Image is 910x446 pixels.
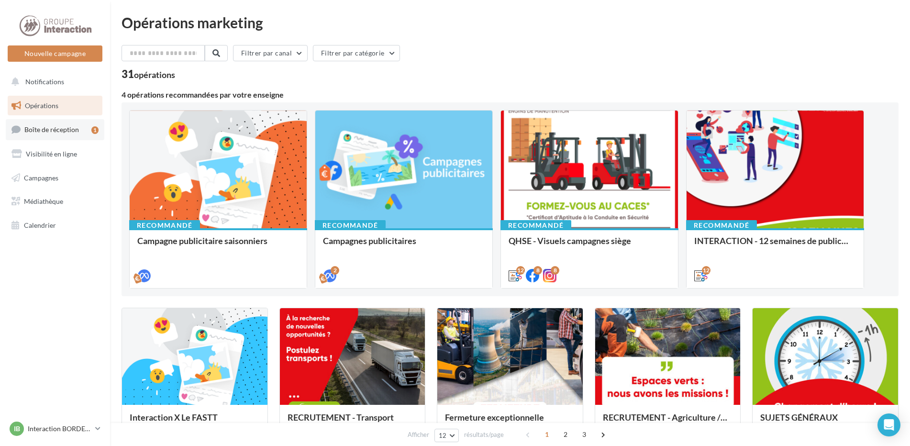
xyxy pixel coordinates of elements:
[91,126,99,134] div: 1
[464,430,504,439] span: résultats/page
[434,429,459,442] button: 12
[6,72,100,92] button: Notifications
[8,45,102,62] button: Nouvelle campagne
[877,413,900,436] div: Open Intercom Messenger
[408,430,429,439] span: Afficher
[551,266,559,275] div: 8
[122,15,899,30] div: Opérations marketing
[24,173,58,181] span: Campagnes
[28,424,91,434] p: Interaction BORDEAUX
[288,413,418,432] div: RECRUTEMENT - Transport
[516,266,525,275] div: 12
[6,168,104,188] a: Campagnes
[24,125,79,134] span: Boîte de réception
[760,413,890,432] div: SUJETS GÉNÉRAUX
[6,215,104,235] a: Calendrier
[315,220,386,231] div: Recommandé
[25,101,58,110] span: Opérations
[439,432,447,439] span: 12
[694,236,856,255] div: INTERACTION - 12 semaines de publication
[603,413,733,432] div: RECRUTEMENT - Agriculture / Espaces verts
[686,220,757,231] div: Recommandé
[14,424,20,434] span: IB
[24,197,63,205] span: Médiathèque
[233,45,308,61] button: Filtrer par canal
[130,413,260,432] div: Interaction X Le FASTT
[122,69,175,79] div: 31
[6,144,104,164] a: Visibilité en ligne
[702,266,710,275] div: 12
[26,150,77,158] span: Visibilité en ligne
[6,191,104,212] a: Médiathèque
[137,236,299,255] div: Campagne publicitaire saisonniers
[122,91,899,99] div: 4 opérations recommandées par votre enseigne
[539,427,555,442] span: 1
[323,236,485,255] div: Campagnes publicitaires
[25,78,64,86] span: Notifications
[129,220,200,231] div: Recommandé
[509,236,670,255] div: QHSE - Visuels campagnes siège
[558,427,573,442] span: 2
[533,266,542,275] div: 8
[24,221,56,229] span: Calendrier
[331,266,339,275] div: 2
[313,45,400,61] button: Filtrer par catégorie
[577,427,592,442] span: 3
[6,96,104,116] a: Opérations
[500,220,571,231] div: Recommandé
[8,420,102,438] a: IB Interaction BORDEAUX
[134,70,175,79] div: opérations
[6,119,104,140] a: Boîte de réception1
[445,413,575,432] div: Fermeture exceptionnelle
